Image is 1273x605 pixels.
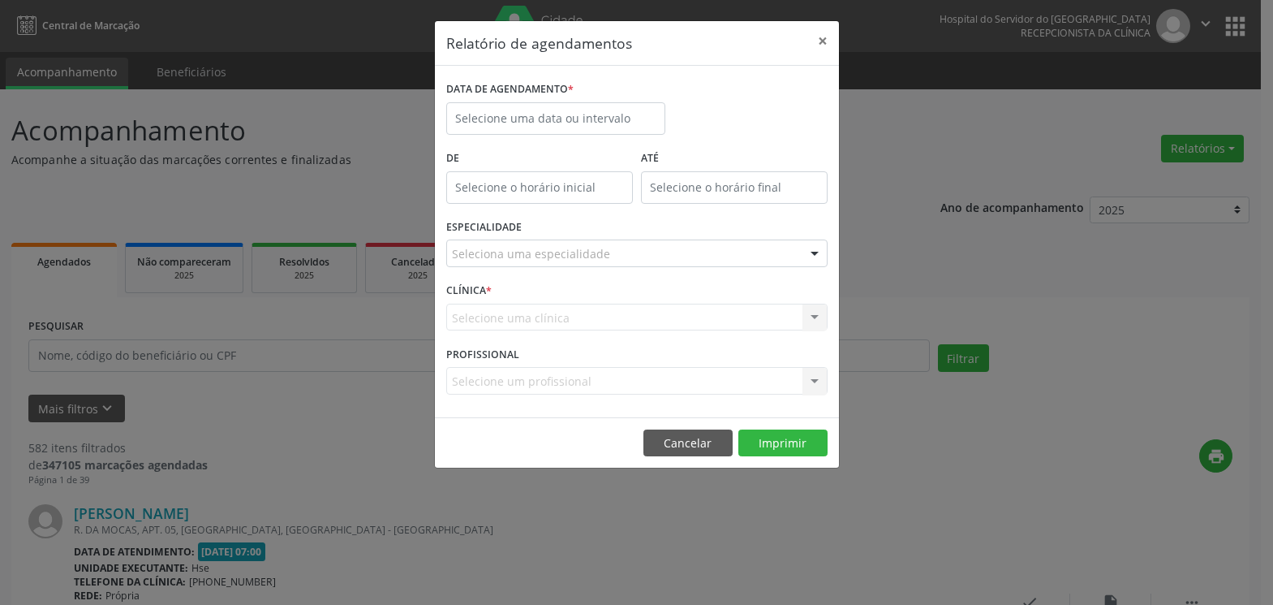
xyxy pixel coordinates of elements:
[446,279,492,304] label: CLÍNICA
[446,215,522,240] label: ESPECIALIDADE
[446,77,574,102] label: DATA DE AGENDAMENTO
[446,171,633,204] input: Selecione o horário inicial
[446,32,632,54] h5: Relatório de agendamentos
[446,102,665,135] input: Selecione uma data ou intervalo
[738,430,828,457] button: Imprimir
[641,171,828,204] input: Selecione o horário final
[643,430,733,457] button: Cancelar
[446,342,519,367] label: PROFISSIONAL
[641,146,828,171] label: ATÉ
[446,146,633,171] label: De
[452,245,610,262] span: Seleciona uma especialidade
[806,21,839,61] button: Close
